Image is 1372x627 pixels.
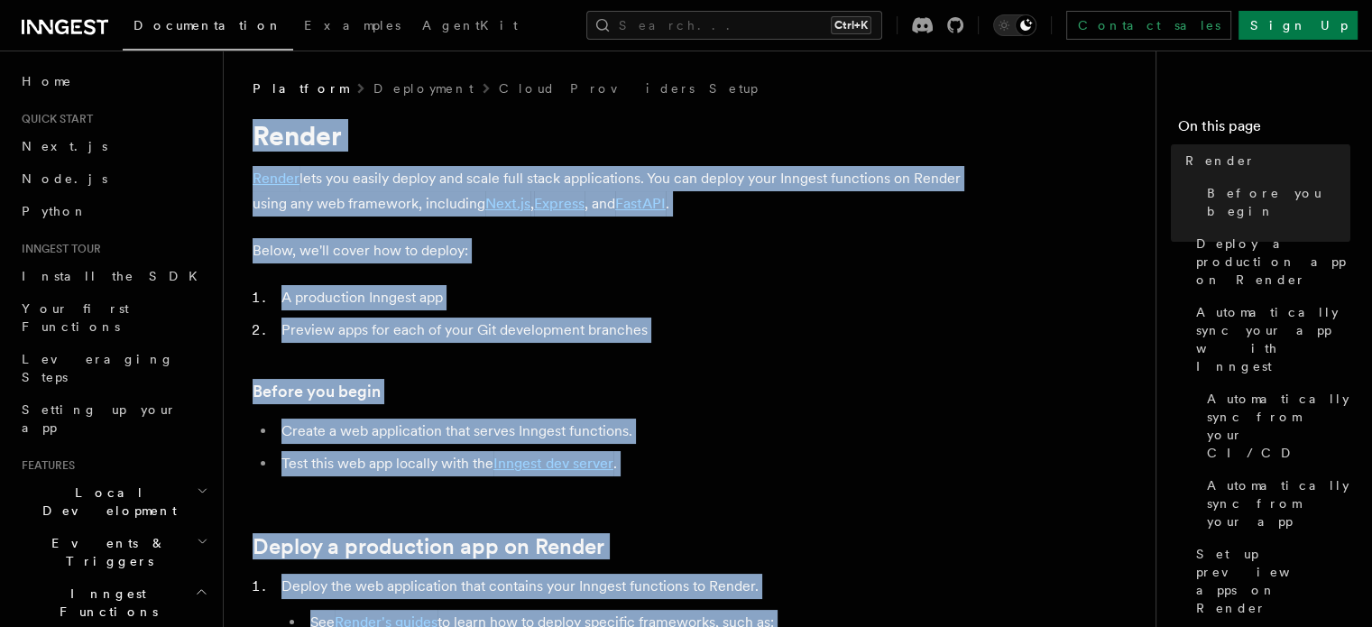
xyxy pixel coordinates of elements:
[22,269,208,283] span: Install the SDK
[1207,390,1350,462] span: Automatically sync from your CI/CD
[1185,152,1256,170] span: Render
[1196,235,1350,289] span: Deploy a production app on Render
[14,260,212,292] a: Install the SDK
[14,162,212,195] a: Node.js
[1200,383,1350,469] a: Automatically sync from your CI/CD
[534,195,585,212] a: Express
[1196,545,1350,617] span: Set up preview apps on Render
[1189,538,1350,624] a: Set up preview apps on Render
[14,476,212,527] button: Local Development
[411,5,529,49] a: AgentKit
[253,170,299,187] a: Render
[14,65,212,97] a: Home
[1207,476,1350,530] span: Automatically sync from your app
[993,14,1036,36] button: Toggle dark mode
[14,292,212,343] a: Your first Functions
[615,195,666,212] a: FastAPI
[293,5,411,49] a: Examples
[22,171,107,186] span: Node.js
[14,527,212,577] button: Events & Triggers
[499,79,758,97] a: Cloud Providers Setup
[1200,177,1350,227] a: Before you begin
[14,484,197,520] span: Local Development
[276,285,974,310] li: A production Inngest app
[14,112,93,126] span: Quick start
[22,352,174,384] span: Leveraging Steps
[123,5,293,51] a: Documentation
[276,419,974,444] li: Create a web application that serves Inngest functions.
[22,72,72,90] span: Home
[493,455,613,472] a: Inngest dev server
[14,534,197,570] span: Events & Triggers
[1189,296,1350,383] a: Automatically sync your app with Inngest
[14,130,212,162] a: Next.js
[586,11,882,40] button: Search...Ctrl+K
[14,195,212,227] a: Python
[276,318,974,343] li: Preview apps for each of your Git development branches
[14,393,212,444] a: Setting up your app
[22,204,87,218] span: Python
[22,402,177,435] span: Setting up your app
[253,166,974,217] p: lets you easily deploy and scale full stack applications. You can deploy your Inngest functions o...
[14,585,195,621] span: Inngest Functions
[253,534,604,559] a: Deploy a production app on Render
[253,238,974,263] p: Below, we'll cover how to deploy:
[304,18,401,32] span: Examples
[1207,184,1350,220] span: Before you begin
[14,242,101,256] span: Inngest tour
[253,119,974,152] h1: Render
[1178,115,1350,144] h4: On this page
[1238,11,1358,40] a: Sign Up
[1196,303,1350,375] span: Automatically sync your app with Inngest
[22,301,129,334] span: Your first Functions
[831,16,871,34] kbd: Ctrl+K
[134,18,282,32] span: Documentation
[485,195,530,212] a: Next.js
[1066,11,1231,40] a: Contact sales
[1189,227,1350,296] a: Deploy a production app on Render
[14,343,212,393] a: Leveraging Steps
[1178,144,1350,177] a: Render
[253,79,348,97] span: Platform
[422,18,518,32] span: AgentKit
[373,79,474,97] a: Deployment
[253,379,381,404] a: Before you begin
[14,458,75,473] span: Features
[276,451,974,476] li: Test this web app locally with the .
[1200,469,1350,538] a: Automatically sync from your app
[22,139,107,153] span: Next.js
